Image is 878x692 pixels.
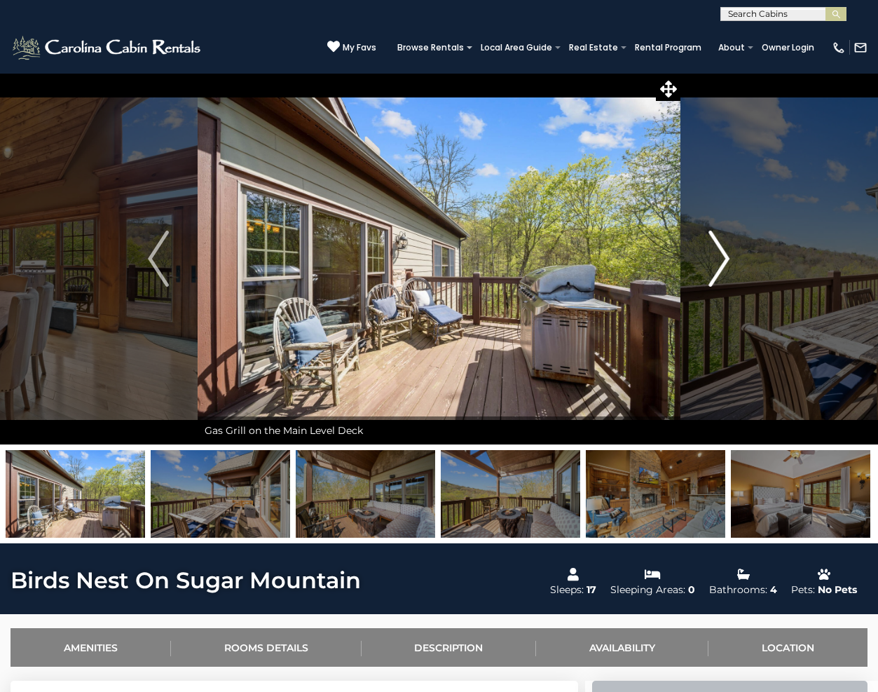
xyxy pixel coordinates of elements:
[711,38,752,57] a: About
[6,450,145,538] img: 168603414
[151,450,290,538] img: 168603413
[586,450,725,538] img: 168603398
[832,41,846,55] img: phone-regular-white.png
[680,73,758,445] button: Next
[628,38,708,57] a: Rental Program
[327,40,376,55] a: My Favs
[390,38,471,57] a: Browse Rentals
[11,34,205,62] img: White-1-2.png
[362,628,537,667] a: Description
[853,41,867,55] img: mail-regular-white.png
[171,628,362,667] a: Rooms Details
[562,38,625,57] a: Real Estate
[731,450,870,538] img: 168603420
[709,231,730,287] img: arrow
[441,450,580,538] img: 168603416
[755,38,821,57] a: Owner Login
[11,628,171,667] a: Amenities
[474,38,559,57] a: Local Area Guide
[120,73,198,445] button: Previous
[708,628,867,667] a: Location
[296,450,435,538] img: 168603415
[343,41,376,54] span: My Favs
[536,628,708,667] a: Availability
[198,416,680,445] div: Gas Grill on the Main Level Deck
[148,231,169,287] img: arrow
